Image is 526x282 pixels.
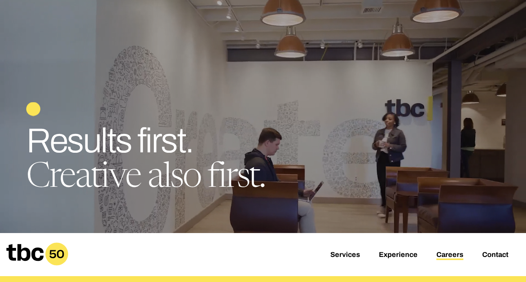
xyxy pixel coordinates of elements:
[6,260,68,268] a: Home
[379,251,418,260] a: Experience
[330,251,360,260] a: Services
[436,251,463,260] a: Careers
[482,251,508,260] a: Contact
[26,161,265,196] span: Creative also first.
[26,122,193,159] span: Results first.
